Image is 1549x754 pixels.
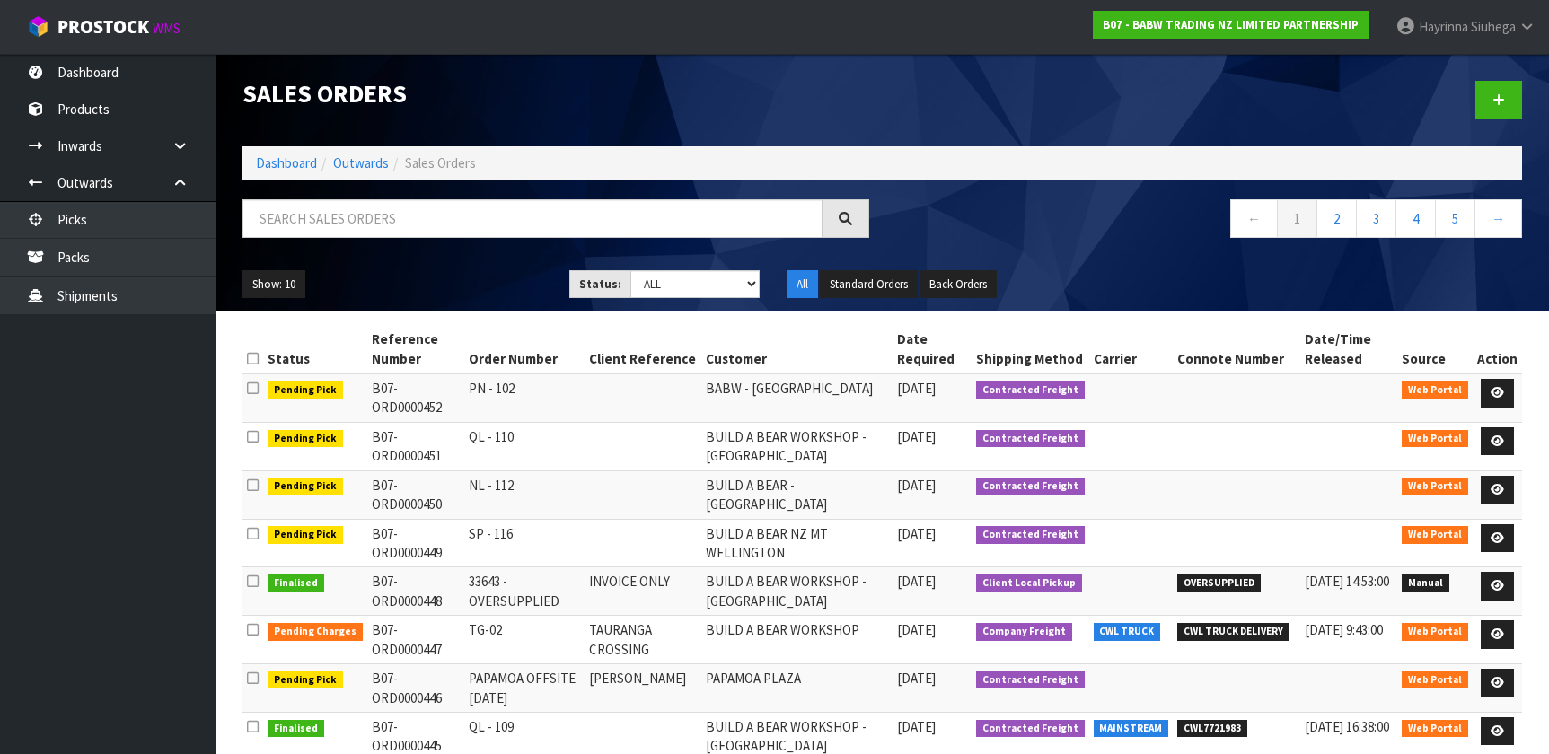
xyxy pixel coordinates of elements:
th: Status [263,325,367,373]
td: PN - 102 [464,373,585,422]
td: B07-ORD0000448 [367,567,464,616]
a: 1 [1277,199,1317,238]
th: Order Number [464,325,585,373]
a: 5 [1435,199,1475,238]
span: [DATE] [897,718,936,735]
span: Pending Pick [268,381,343,399]
td: BABW - [GEOGRAPHIC_DATA] [701,373,893,422]
td: 33643 - OVERSUPPLIED [464,567,585,616]
span: Siuhega [1471,18,1516,35]
span: [DATE] [897,428,936,445]
td: BUILD A BEAR WORKSHOP [701,616,893,664]
th: Carrier [1089,325,1174,373]
span: Contracted Freight [976,720,1085,738]
span: Pending Pick [268,478,343,495]
span: CWL7721983 [1177,720,1247,738]
a: 2 [1316,199,1357,238]
th: Action [1473,325,1522,373]
td: PAPAMOA OFFSITE [DATE] [464,664,585,713]
span: Pending Charges [268,623,363,641]
td: B07-ORD0000451 [367,422,464,470]
td: PAPAMOA PLAZA [701,664,893,713]
span: Web Portal [1402,381,1468,399]
span: [DATE] 16:38:00 [1305,718,1389,735]
td: [PERSON_NAME] [585,664,701,713]
span: Hayrinna [1419,18,1468,35]
th: Date/Time Released [1300,325,1398,373]
span: [DATE] [897,573,936,590]
td: B07-ORD0000452 [367,373,464,422]
span: Web Portal [1402,720,1468,738]
span: Finalised [268,574,324,592]
span: [DATE] [897,380,936,397]
a: Dashboard [256,154,317,171]
small: WMS [153,20,180,37]
button: Show: 10 [242,270,305,299]
input: Search sales orders [242,199,823,238]
span: Pending Pick [268,671,343,689]
span: OVERSUPPLIED [1177,574,1261,592]
td: BUILD A BEAR WORKSHOP - [GEOGRAPHIC_DATA] [701,422,893,470]
a: Outwards [333,154,389,171]
a: → [1474,199,1522,238]
span: MAINSTREAM [1094,720,1169,738]
span: Manual [1402,574,1449,592]
a: ← [1230,199,1278,238]
span: Client Local Pickup [976,574,1082,592]
button: Back Orders [920,270,997,299]
span: Contracted Freight [976,671,1085,689]
span: [DATE] 14:53:00 [1305,573,1389,590]
td: TG-02 [464,616,585,664]
td: QL - 110 [464,422,585,470]
th: Customer [701,325,893,373]
td: B07-ORD0000447 [367,616,464,664]
img: cube-alt.png [27,15,49,38]
span: Web Portal [1402,430,1468,448]
span: [DATE] [897,621,936,638]
span: [DATE] [897,670,936,687]
td: BUILD A BEAR - [GEOGRAPHIC_DATA] [701,470,893,519]
td: BUILD A BEAR NZ MT WELLINGTON [701,519,893,567]
span: Web Portal [1402,478,1468,495]
td: SP - 116 [464,519,585,567]
td: INVOICE ONLY [585,567,701,616]
td: TAURANGA CROSSING [585,616,701,664]
th: Client Reference [585,325,701,373]
td: BUILD A BEAR WORKSHOP - [GEOGRAPHIC_DATA] [701,567,893,616]
a: 4 [1395,199,1436,238]
td: B07-ORD0000446 [367,664,464,713]
span: [DATE] [897,477,936,494]
td: NL - 112 [464,470,585,519]
span: Web Portal [1402,623,1468,641]
h1: Sales Orders [242,81,869,108]
span: CWL TRUCK [1094,623,1161,641]
span: Web Portal [1402,671,1468,689]
span: Finalised [268,720,324,738]
th: Source [1397,325,1473,373]
span: Company Freight [976,623,1072,641]
span: Contracted Freight [976,430,1085,448]
td: B07-ORD0000449 [367,519,464,567]
span: Contracted Freight [976,381,1085,399]
button: All [787,270,818,299]
td: B07-ORD0000450 [367,470,464,519]
span: ProStock [57,15,149,39]
span: [DATE] [897,525,936,542]
span: Pending Pick [268,430,343,448]
span: CWL TRUCK DELIVERY [1177,623,1289,641]
span: Contracted Freight [976,526,1085,544]
nav: Page navigation [896,199,1523,243]
strong: Status: [579,276,621,292]
a: B07 - BABW TRADING NZ LIMITED PARTNERSHIP [1093,11,1369,39]
th: Date Required [893,325,972,373]
a: 3 [1356,199,1396,238]
button: Standard Orders [820,270,918,299]
strong: B07 - BABW TRADING NZ LIMITED PARTNERSHIP [1103,17,1359,32]
th: Connote Number [1173,325,1300,373]
span: Sales Orders [405,154,476,171]
span: Pending Pick [268,526,343,544]
span: Web Portal [1402,526,1468,544]
span: Contracted Freight [976,478,1085,495]
span: [DATE] 9:43:00 [1305,621,1383,638]
th: Reference Number [367,325,464,373]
